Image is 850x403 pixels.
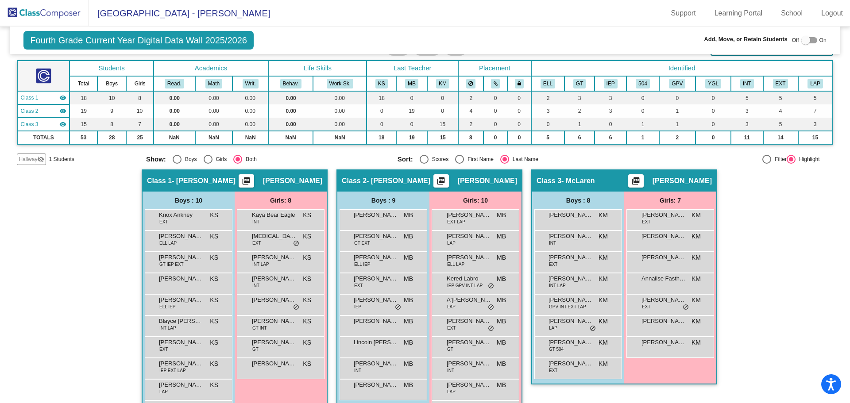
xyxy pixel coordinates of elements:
span: KS [303,338,311,347]
span: KS [303,211,311,220]
span: GT IEP EXT [159,261,184,268]
th: Last Teacher [367,61,458,76]
span: KS [210,317,218,326]
span: [PERSON_NAME] [447,317,491,326]
td: 3 [798,118,833,131]
mat-radio-group: Select an option [146,155,391,164]
mat-icon: picture_as_pdf [241,177,251,189]
span: [PERSON_NAME] [447,253,491,262]
button: Print Students Details [239,174,254,188]
td: 1 [626,118,659,131]
span: ELL IEP [159,303,175,310]
td: 2 [659,131,695,144]
span: KM [692,211,701,220]
span: [PERSON_NAME] [354,211,398,219]
button: 504 [636,79,650,88]
td: 0.00 [268,91,313,104]
button: Print Students Details [433,174,449,188]
td: 2 [458,118,483,131]
span: MB [404,211,413,220]
span: Add, Move, or Retain Students [704,35,788,44]
span: MB [497,232,506,241]
span: MB [404,296,413,305]
span: KS [210,253,218,262]
td: 3 [731,118,763,131]
td: 5 [731,91,763,104]
span: - [PERSON_NAME] [367,177,430,185]
span: LAP [447,303,456,310]
span: [PERSON_NAME] [653,177,712,185]
span: [PERSON_NAME] [447,232,491,241]
div: Girls: 8 [235,192,327,209]
span: [MEDICAL_DATA][PERSON_NAME] [252,232,296,241]
span: On [819,36,827,44]
span: EXT [447,325,456,331]
th: English Language Learner [531,76,565,91]
span: KS [210,338,218,347]
span: MB [404,232,413,241]
span: EXT [252,240,261,246]
td: 10 [97,91,126,104]
button: KS [375,79,388,88]
span: [PERSON_NAME] [252,296,296,304]
span: - McLaren [561,177,595,185]
td: NaN [232,131,268,144]
span: KS [303,232,311,241]
div: Girls: 10 [429,192,522,209]
span: ELL LAP [447,261,464,268]
td: 0.00 [154,118,195,131]
span: [PERSON_NAME] [641,232,686,241]
span: KS [303,274,311,284]
span: KS [210,211,218,220]
a: Learning Portal [707,6,770,20]
td: 0.00 [268,104,313,118]
td: NaN [313,131,367,144]
div: Boys : 9 [337,192,429,209]
mat-icon: visibility [59,94,66,101]
span: Class 3 [537,177,561,185]
td: 3 [564,91,595,104]
td: 0 [626,104,659,118]
td: 0 [695,131,731,144]
td: 18 [70,91,97,104]
td: 18 [367,131,396,144]
span: [PERSON_NAME] [549,274,593,283]
span: Annalise Fasthorse [641,274,686,283]
td: 4 [763,104,798,118]
span: MB [404,274,413,284]
span: [PERSON_NAME] [252,274,296,283]
th: Madisyn Byam [396,76,427,91]
span: KM [599,274,608,284]
td: 0 [507,118,531,131]
span: [PERSON_NAME] [159,232,203,241]
span: KM [692,317,701,326]
td: 14 [763,131,798,144]
td: 0.00 [313,118,367,131]
span: [PERSON_NAME] [447,211,491,219]
span: EXT [549,261,557,268]
span: do_not_disturb_alt [683,304,689,311]
th: LAP [798,76,833,91]
span: KS [210,296,218,305]
span: do_not_disturb_alt [590,325,596,332]
td: 0 [483,118,508,131]
span: [PERSON_NAME] [354,317,398,326]
td: 8 [126,91,154,104]
td: 28 [97,131,126,144]
td: 0 [507,131,531,144]
th: Placement [458,61,531,76]
span: [GEOGRAPHIC_DATA] - [PERSON_NAME] [89,6,270,20]
td: 3 [531,104,565,118]
td: 1 [626,131,659,144]
span: LAP [447,240,456,246]
button: KM [436,79,449,88]
td: 0 [695,91,731,104]
span: KM [692,274,701,284]
span: INT LAP [252,261,269,268]
span: Off [792,36,799,44]
span: KM [692,232,701,241]
span: Fourth Grade Current Year Digital Data Wall 2025/2026 [23,31,254,50]
td: TOTALS [17,131,70,144]
span: EXT LAP [447,219,465,225]
div: Boys : 8 [532,192,624,209]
